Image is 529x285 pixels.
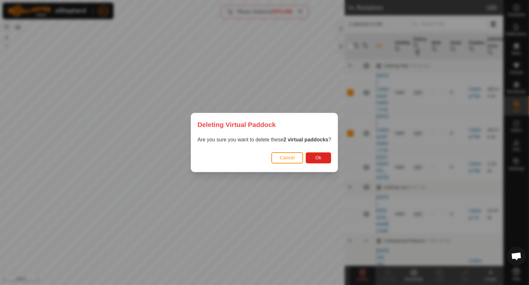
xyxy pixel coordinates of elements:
span: Are you sure you want to delete these ? [197,137,331,142]
strong: 2 virtual paddocks [284,137,329,142]
span: Ok [316,155,322,160]
span: Cancel [280,155,295,160]
button: Cancel [272,152,303,163]
button: Ok [306,152,332,163]
div: Open chat [507,247,526,266]
span: Deleting Virtual Paddock [197,120,276,130]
